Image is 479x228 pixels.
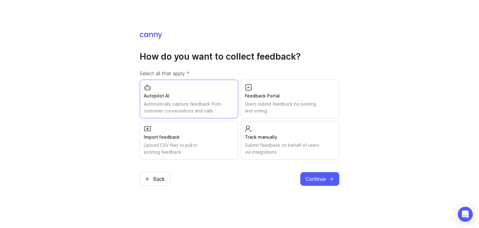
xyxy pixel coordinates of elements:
[140,121,238,160] button: Import feedbackUpload CSV files to pull in existing feedback
[140,70,339,77] label: Select all that apply
[144,101,234,114] div: Automatically capture feedback from customer conversations and calls
[144,134,234,141] div: Import feedback
[300,172,339,186] button: Continue
[153,175,165,183] span: Back
[306,175,326,183] span: Continue
[144,142,234,156] div: Upload CSV files to pull in existing feedback
[140,172,170,186] button: Back
[245,142,335,156] div: Submit feedback on behalf of users via integrations
[245,134,335,141] div: Track manually
[140,80,238,118] button: Autopilot AIAutomatically capture feedback from customer conversations and calls
[241,80,339,118] button: Feedback PortalUsers submit feedback by posting and voting
[458,207,473,222] div: Open Intercom Messenger
[144,92,234,99] div: Autopilot AI
[245,101,335,114] div: Users submit feedback by posting and voting
[140,51,339,62] h1: How do you want to collect feedback?
[241,121,339,160] button: Track manuallySubmit feedback on behalf of users via integrations
[140,33,162,39] img: Canny Home
[245,92,335,99] div: Feedback Portal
